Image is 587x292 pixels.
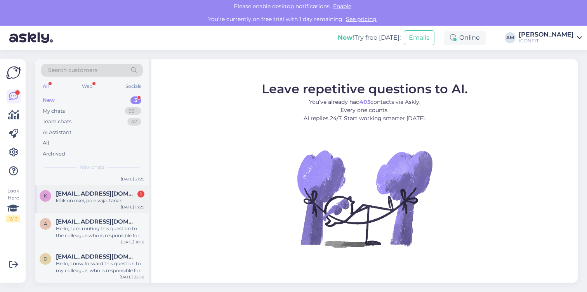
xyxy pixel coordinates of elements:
span: a [44,221,47,227]
span: k [44,193,47,199]
span: ausra.zdaneviciene@gmail.com [56,218,137,225]
p: You’ve already had contacts via Askly. Every one counts. AI replies 24/7. Start working smarter [... [262,98,468,122]
div: All [41,81,50,91]
a: [PERSON_NAME]ICONFIT [519,31,582,44]
div: ICONFIT [519,38,574,44]
div: My chats [43,107,65,115]
div: [DATE] 13:25 [121,204,144,210]
span: Leave repetitive questions to AI. [262,81,468,96]
span: Search customers [48,66,97,74]
div: [DATE] 16:10 [121,239,144,245]
div: AM [505,32,516,43]
span: daliusk89@gmail.com [56,253,137,260]
a: See pricing [344,16,379,23]
div: kõik on okei, pole vaja. tänan [56,197,144,204]
div: New [43,96,55,104]
span: Enable [331,3,354,10]
div: Archived [43,150,65,158]
span: kevliiver@gmail.com [56,190,137,197]
div: Look Here [6,187,20,222]
div: Online [444,31,486,45]
div: Web [80,81,94,91]
div: 2 / 3 [6,215,20,222]
button: Emails [404,30,434,45]
div: 1 [137,191,144,198]
div: 99+ [125,107,141,115]
div: [DATE] 22:50 [120,274,144,280]
div: Try free [DATE]: [338,33,401,42]
b: New! [338,34,354,41]
img: Askly Logo [6,65,21,80]
div: Hello, I am routing this question to the colleague who is responsible for this topic. The reply m... [56,225,144,239]
div: Team chats [43,118,71,126]
div: All [43,139,49,147]
div: AI Assistant [43,129,71,136]
div: 5 [130,96,141,104]
div: 47 [127,118,141,126]
div: [PERSON_NAME] [519,31,574,38]
b: 405 [359,98,370,105]
div: Hello, I now forward this question to my colleague, who is responsible for this. The reply will b... [56,260,144,274]
img: No Chat active [295,128,434,268]
div: Socials [124,81,143,91]
div: [DATE] 21:25 [121,176,144,182]
span: New chats [80,164,104,171]
span: d [43,256,47,262]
